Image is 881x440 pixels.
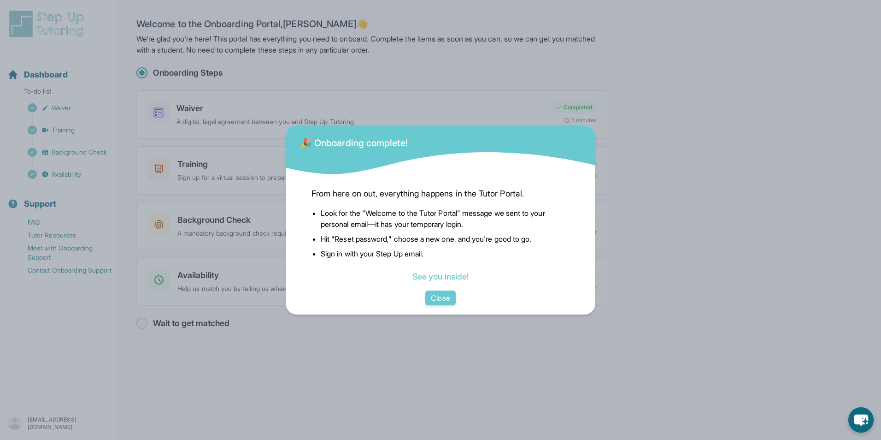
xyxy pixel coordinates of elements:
button: Close [425,291,455,305]
div: 🎉 Onboarding complete! [300,131,408,149]
span: From here on out, everything happens in the Tutor Portal. [311,187,570,200]
li: Sign in with your Step Up email. [321,248,570,259]
li: Look for the "Welcome to the Tutor Portal" message we sent to your personal email—it has your tem... [321,208,570,230]
li: Hit "Reset password," choose a new one, and you're good to go. [321,233,570,244]
button: chat-button [848,407,874,433]
a: See you inside! [412,272,469,281]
